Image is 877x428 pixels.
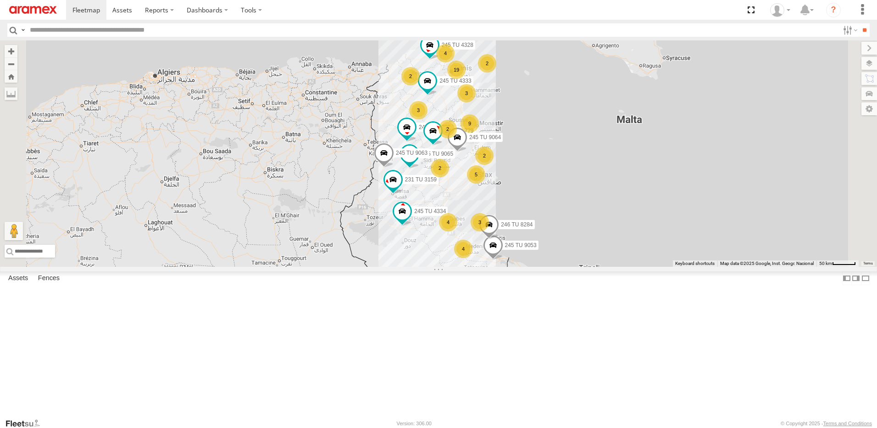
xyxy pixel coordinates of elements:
[823,421,872,426] a: Terms and Conditions
[861,271,870,285] label: Hide Summary Table
[431,159,449,177] div: 2
[436,44,455,62] div: 4
[471,213,489,231] div: 3
[5,57,17,70] button: Zoom out
[5,419,47,428] a: Visit our Website
[475,146,494,165] div: 2
[819,261,832,266] span: 50 km
[396,150,427,156] span: 245 TU 9063
[419,124,450,130] span: 246 TU 8280
[442,42,473,48] span: 245 TU 4328
[826,3,841,17] i: ?
[439,77,471,84] span: 245 TU 4333
[401,67,420,85] div: 2
[5,70,17,83] button: Zoom Home
[397,421,432,426] div: Version: 306.00
[439,213,457,231] div: 4
[5,45,17,57] button: Zoom in
[5,222,23,240] button: Drag Pegman onto the map to open Street View
[422,151,453,157] span: 245 TU 9065
[767,3,794,17] div: Ahmed Khanfir
[851,271,860,285] label: Dock Summary Table to the Right
[675,260,715,267] button: Keyboard shortcuts
[447,61,466,79] div: 19
[461,114,479,133] div: 9
[469,134,501,141] span: 245 TU 9064
[839,23,859,37] label: Search Filter Options
[405,176,437,183] span: 231 TU 3159
[720,261,814,266] span: Map data ©2025 Google, Inst. Geogr. Nacional
[842,271,851,285] label: Dock Summary Table to the Left
[781,421,872,426] div: © Copyright 2025 -
[861,102,877,115] label: Map Settings
[454,240,472,258] div: 4
[505,242,537,248] span: 245 TU 9053
[501,221,533,227] span: 246 TU 8284
[863,262,873,265] a: Terms (opens in new tab)
[33,272,64,285] label: Fences
[816,260,859,267] button: Map Scale: 50 km per 48 pixels
[4,272,33,285] label: Assets
[457,84,476,102] div: 3
[438,120,457,138] div: 2
[19,23,27,37] label: Search Query
[414,208,446,214] span: 245 TU 4334
[467,165,485,184] div: 5
[478,54,496,73] div: 2
[5,87,17,100] label: Measure
[9,6,57,14] img: aramex-logo.svg
[409,101,427,119] div: 3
